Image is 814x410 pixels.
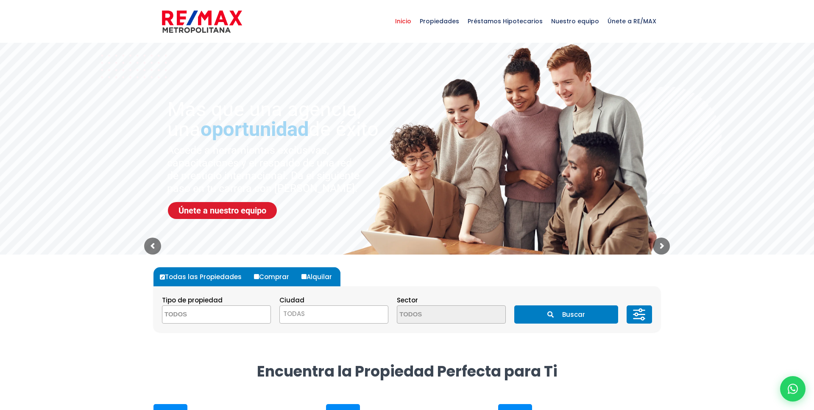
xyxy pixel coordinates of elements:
button: Buscar [514,305,618,324]
span: TODAS [283,309,305,318]
span: Inicio [391,8,415,34]
span: Propiedades [415,8,463,34]
a: Únete a nuestro equipo [168,202,277,219]
span: Préstamos Hipotecarios [463,8,547,34]
img: remax-metropolitana-logo [162,9,242,34]
strong: Encuentra la Propiedad Perfecta para Ti [257,361,558,382]
span: TODAS [280,308,388,320]
span: Únete a RE/MAX [603,8,661,34]
span: Nuestro equipo [547,8,603,34]
sr7-txt: Más que una agencia, una de éxito [167,99,394,139]
sr7-txt: Accede a herramientas exclusivas, capacitaciones y el respaldo de una red de prestigio internacio... [167,144,362,195]
span: Ciudad [279,296,304,305]
span: Tipo de propiedad [162,296,223,305]
span: Sector [397,296,418,305]
span: TODAS [279,305,388,324]
label: Todas las Propiedades [158,267,250,286]
label: Alquilar [299,267,340,286]
input: Alquilar [301,274,307,279]
input: Comprar [254,274,259,279]
label: Comprar [252,267,298,286]
textarea: Search [397,306,479,324]
textarea: Search [162,306,245,324]
input: Todas las Propiedades [160,274,165,280]
span: oportunidad [201,117,309,141]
